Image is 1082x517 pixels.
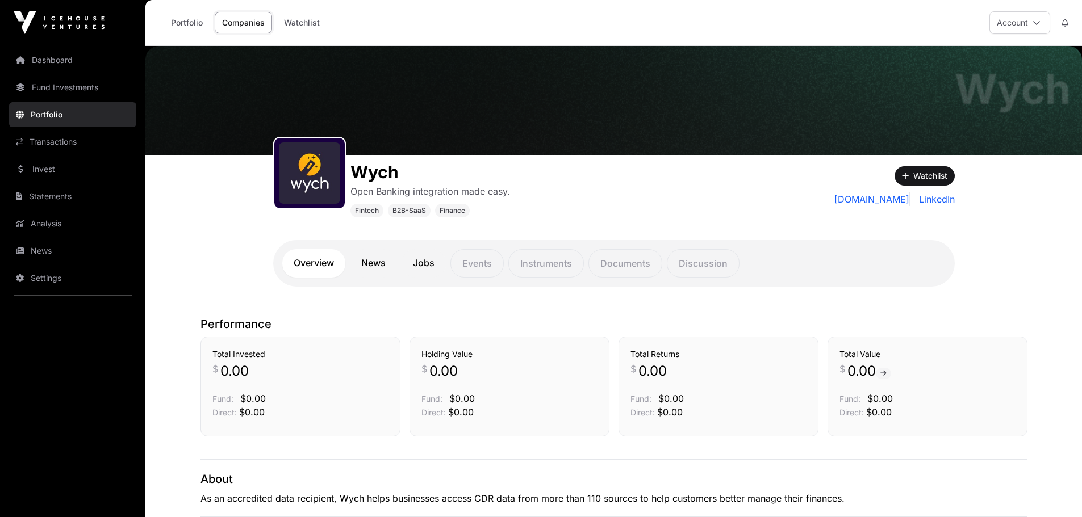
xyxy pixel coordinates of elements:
[220,362,249,380] span: 0.00
[834,192,910,206] a: [DOMAIN_NAME]
[240,393,266,404] span: $0.00
[421,407,446,417] span: Direct:
[638,362,667,380] span: 0.00
[9,75,136,100] a: Fund Investments
[667,249,740,278] p: Discussion
[282,249,946,278] nav: Tabs
[164,12,210,33] a: Portfolio
[588,249,662,278] p: Documents
[279,142,340,204] img: wych_logo.jpeg
[429,362,458,380] span: 0.00
[895,166,955,186] button: Watchlist
[657,406,683,418] span: $0.00
[450,249,504,278] p: Events
[630,394,651,403] span: Fund:
[9,102,136,127] a: Portfolio
[9,238,136,263] a: News
[421,348,598,360] h3: Holding Value
[421,362,427,376] span: $
[989,11,1050,34] button: Account
[212,362,218,376] span: $
[847,362,891,380] span: 0.00
[212,394,233,403] span: Fund:
[355,206,379,215] span: Fintech
[658,393,684,404] span: $0.00
[350,162,510,182] h1: Wych
[955,69,1071,110] h1: Wych
[867,393,893,404] span: $0.00
[9,266,136,291] a: Settings
[9,157,136,182] a: Invest
[14,11,105,34] img: Icehouse Ventures Logo
[630,362,636,376] span: $
[448,406,474,418] span: $0.00
[508,249,584,278] p: Instruments
[914,192,955,206] a: LinkedIn
[9,48,136,73] a: Dashboard
[145,46,1082,155] img: Wych
[630,348,807,360] h3: Total Returns
[212,348,388,360] h3: Total Invested
[215,12,272,33] a: Companies
[212,407,237,417] span: Direct:
[839,348,1016,360] h3: Total Value
[350,184,510,198] p: Open Banking integration made easy.
[440,206,465,215] span: Finance
[421,394,442,403] span: Fund:
[200,316,1027,332] p: Performance
[449,393,475,404] span: $0.00
[282,249,345,278] a: Overview
[9,211,136,236] a: Analysis
[1025,463,1082,517] iframe: Chat Widget
[402,249,446,278] a: Jobs
[866,406,892,418] span: $0.00
[277,12,327,33] a: Watchlist
[392,206,426,215] span: B2B-SaaS
[200,471,1027,487] p: About
[839,394,860,403] span: Fund:
[839,362,845,376] span: $
[630,407,655,417] span: Direct:
[200,491,1027,505] p: As an accredited data recipient, Wych helps businesses access CDR data from more than 110 sources...
[839,407,864,417] span: Direct:
[9,184,136,209] a: Statements
[350,249,397,278] a: News
[9,129,136,154] a: Transactions
[239,406,265,418] span: $0.00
